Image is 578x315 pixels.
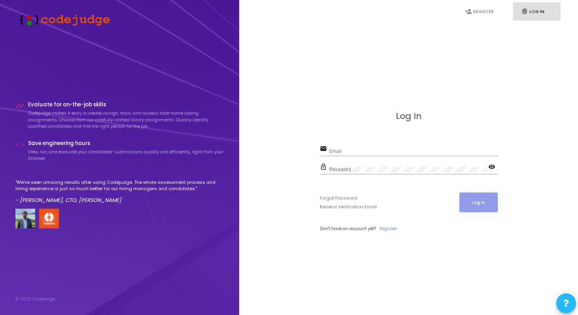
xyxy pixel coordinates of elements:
[15,196,121,204] em: - [PERSON_NAME], CTO, [PERSON_NAME]
[488,163,498,172] mat-icon: visibility
[15,209,35,228] img: user image
[320,204,377,210] a: Resend Verification Email
[15,179,224,192] p: "We've seen amazing results after using Codejudge. The whole assessment process and hiring experi...
[28,149,224,162] p: View, run, and evaluate your candidates’ submissions quickly and efficiently, right from your bro...
[28,102,224,108] h4: Evaluate for on-the-job skills
[513,2,561,21] a: fingerprintLog In
[28,140,224,147] h4: Save engineering hours
[465,8,472,15] i: person_add
[39,209,59,228] img: company-logo
[380,225,397,232] a: Register
[28,110,224,130] p: Codejudge makes it easy to create, assign, track, and assess take-home coding assignments. Choose...
[15,140,24,149] i: code
[329,149,498,154] input: Email
[320,195,357,202] a: Forgot Password
[320,145,329,154] mat-icon: email
[457,2,504,21] a: person_addRegister
[320,225,376,232] span: Don't have an account yet?
[15,296,55,302] div: © 2025 Codejudge
[320,163,329,172] mat-icon: lock_outline
[320,111,498,121] h3: Log In
[459,192,498,212] button: Log In
[15,102,24,110] i: timeline
[521,8,528,15] i: fingerprint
